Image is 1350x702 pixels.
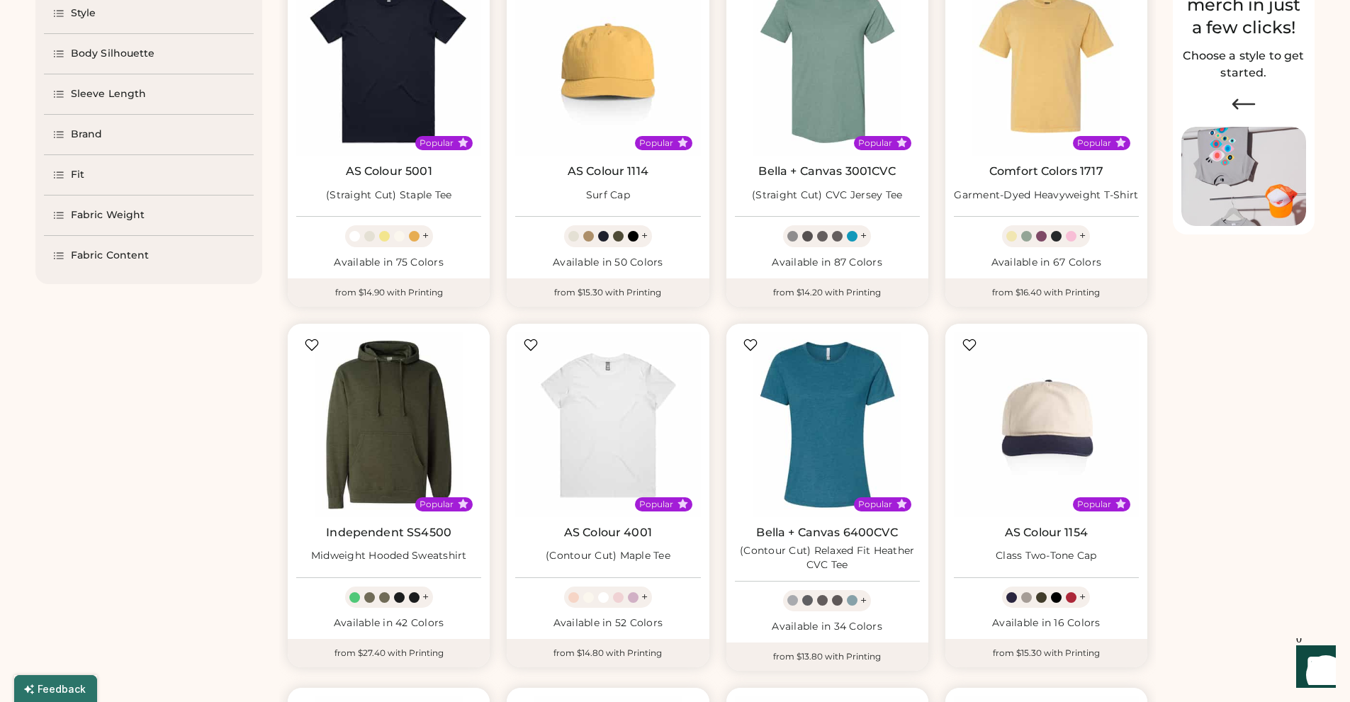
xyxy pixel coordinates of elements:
[639,137,673,149] div: Popular
[422,589,429,605] div: +
[677,137,688,148] button: Popular Style
[858,499,892,510] div: Popular
[420,499,454,510] div: Popular
[311,549,467,563] div: Midweight Hooded Sweatshirt
[1115,499,1126,509] button: Popular Style
[735,544,920,572] div: (Contour Cut) Relaxed Fit Heather CVC Tee
[71,249,149,263] div: Fabric Content
[945,639,1147,667] div: from $15.30 with Printing
[735,620,920,634] div: Available in 34 Colors
[71,168,84,182] div: Fit
[288,278,490,307] div: from $14.90 with Printing
[564,526,652,540] a: AS Colour 4001
[515,256,700,270] div: Available in 50 Colors
[458,499,468,509] button: Popular Style
[296,256,481,270] div: Available in 75 Colors
[641,228,648,244] div: +
[858,137,892,149] div: Popular
[954,332,1139,517] img: AS Colour 1154 Class Two-Tone Cap
[639,499,673,510] div: Popular
[71,128,103,142] div: Brand
[586,188,630,203] div: Surf Cap
[989,164,1103,179] a: Comfort Colors 1717
[346,164,432,179] a: AS Colour 5001
[954,256,1139,270] div: Available in 67 Colors
[1079,228,1086,244] div: +
[507,278,709,307] div: from $15.30 with Printing
[568,164,648,179] a: AS Colour 1114
[515,332,700,517] img: AS Colour 4001 (Contour Cut) Maple Tee
[726,642,928,671] div: from $13.80 with Printing
[860,228,867,244] div: +
[758,164,895,179] a: Bella + Canvas 3001CVC
[326,526,451,540] a: Independent SS4500
[1079,589,1086,605] div: +
[71,208,145,222] div: Fabric Weight
[735,332,920,517] img: BELLA + CANVAS 6400CVC (Contour Cut) Relaxed Fit Heather CVC Tee
[996,549,1097,563] div: Class Two-Tone Cap
[860,593,867,608] div: +
[546,549,670,563] div: (Contour Cut) Maple Tee
[515,616,700,630] div: Available in 52 Colors
[507,639,709,667] div: from $14.80 with Printing
[71,47,155,61] div: Body Silhouette
[756,526,897,540] a: Bella + Canvas 6400CVC
[1115,137,1126,148] button: Popular Style
[71,87,146,101] div: Sleeve Length
[296,616,481,630] div: Available in 42 Colors
[677,499,688,509] button: Popular Style
[726,278,928,307] div: from $14.20 with Printing
[71,6,96,21] div: Style
[296,332,481,517] img: Independent Trading Co. SS4500 Midweight Hooded Sweatshirt
[896,137,907,148] button: Popular Style
[896,499,907,509] button: Popular Style
[945,278,1147,307] div: from $16.40 with Printing
[954,188,1138,203] div: Garment-Dyed Heavyweight T-Shirt
[641,589,648,605] div: +
[1181,127,1306,227] img: Image of Lisa Congdon Eye Print on T-Shirt and Hat
[1283,638,1344,699] iframe: Front Chat
[422,228,429,244] div: +
[735,256,920,270] div: Available in 87 Colors
[1181,47,1306,81] h2: Choose a style to get started.
[1077,137,1111,149] div: Popular
[458,137,468,148] button: Popular Style
[954,616,1139,630] div: Available in 16 Colors
[1005,526,1088,540] a: AS Colour 1154
[1077,499,1111,510] div: Popular
[288,639,490,667] div: from $27.40 with Printing
[326,188,451,203] div: (Straight Cut) Staple Tee
[420,137,454,149] div: Popular
[752,188,902,203] div: (Straight Cut) CVC Jersey Tee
